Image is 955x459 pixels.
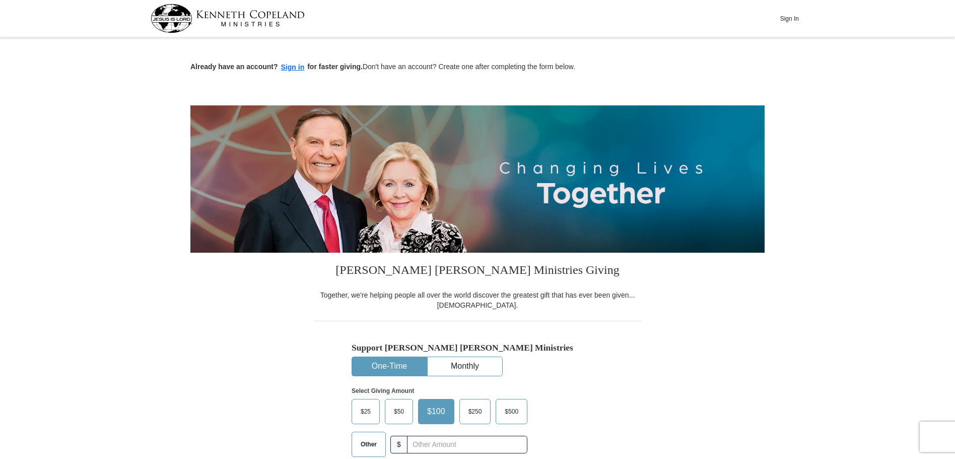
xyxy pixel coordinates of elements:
button: Sign in [278,62,308,73]
strong: Already have an account? for faster giving. [190,63,363,71]
p: Don't have an account? Create one after completing the form below. [190,62,765,73]
span: Other [356,437,382,452]
span: $50 [389,404,409,419]
h5: Support [PERSON_NAME] [PERSON_NAME] Ministries [352,342,603,353]
span: $500 [500,404,523,419]
span: $ [390,436,407,453]
input: Other Amount [407,436,527,453]
span: $250 [463,404,487,419]
img: kcm-header-logo.svg [151,4,305,33]
span: $25 [356,404,376,419]
strong: Select Giving Amount [352,387,414,394]
button: Monthly [428,357,502,376]
button: Sign In [774,11,804,26]
div: Together, we're helping people all over the world discover the greatest gift that has ever been g... [314,290,641,310]
button: One-Time [352,357,427,376]
h3: [PERSON_NAME] [PERSON_NAME] Ministries Giving [314,253,641,290]
span: $100 [422,404,450,419]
